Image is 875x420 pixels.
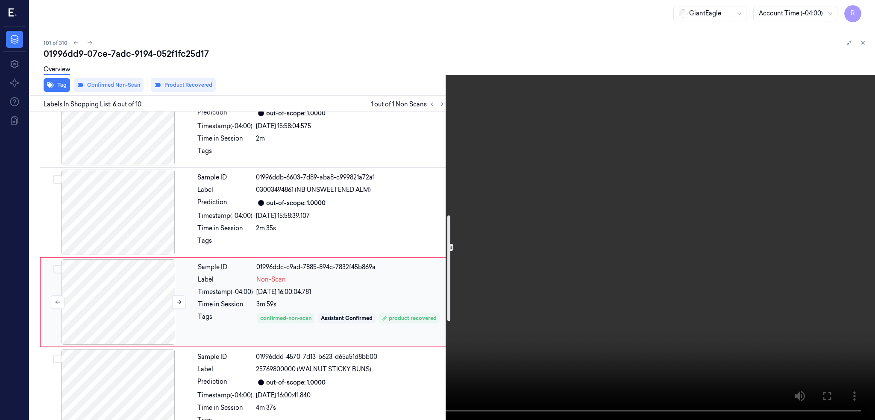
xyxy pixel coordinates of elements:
div: Label [198,275,253,284]
button: Tag [44,78,70,92]
div: Timestamp (-04:00) [197,211,253,220]
div: 01996ddb-6603-7d89-aba8-c999821a72a1 [256,173,446,182]
div: Timestamp (-04:00) [197,122,253,131]
div: out-of-scope: 1.0000 [266,378,326,387]
div: Timestamp (-04:00) [198,288,253,297]
div: Sample ID [198,263,253,272]
span: 25769800000 (WALNUT STICKY BUNS) [256,365,371,374]
button: Select row [53,175,62,184]
div: confirmed-non-scan [260,314,311,322]
span: Non-Scan [256,275,286,284]
div: [DATE] 15:58:04.575 [256,122,446,131]
div: Assistant Confirmed [321,314,373,322]
button: Select row [53,355,62,363]
div: 01996ddc-c9ad-7885-894c-7832f45b869a [256,263,445,272]
button: R [844,5,861,22]
div: Sample ID [197,352,253,361]
div: Time in Session [198,300,253,309]
div: Prediction [197,377,253,388]
div: 3m 59s [256,300,445,309]
div: [DATE] 15:58:39.107 [256,211,446,220]
a: Overview [44,65,70,75]
div: 01996ddd-4570-7d13-b623-d65a51d8bb00 [256,352,446,361]
button: Product Recovered [151,78,216,92]
div: out-of-scope: 1.0000 [266,199,326,208]
div: Prediction [197,198,253,208]
div: product recovered [382,314,437,322]
div: Time in Session [197,134,253,143]
div: 01996dd9-07ce-7adc-9194-052f1fc25d17 [44,48,868,60]
button: Confirmed Non-Scan [73,78,144,92]
div: Sample ID [197,173,253,182]
span: 03003494861 (NB UNSWEETENED ALM) [256,185,371,194]
div: 2m 35s [256,224,446,233]
button: Select row [53,265,62,273]
div: 4m 37s [256,403,446,412]
div: Label [197,185,253,194]
div: Time in Session [197,403,253,412]
div: Tags [197,147,253,160]
div: Prediction [197,108,253,118]
div: Tags [198,312,253,337]
span: 101 of 310 [44,39,68,47]
div: 2m [256,134,446,143]
div: out-of-scope: 1.0000 [266,109,326,118]
div: [DATE] 16:00:04.781 [256,288,445,297]
div: Timestamp (-04:00) [197,391,253,400]
div: Tags [197,236,253,250]
span: 1 out of 1 Non Scans [371,99,447,109]
div: [DATE] 16:00:41.840 [256,391,446,400]
span: Labels In Shopping List: 6 out of 10 [44,100,141,109]
div: Label [197,365,253,374]
div: Time in Session [197,224,253,233]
